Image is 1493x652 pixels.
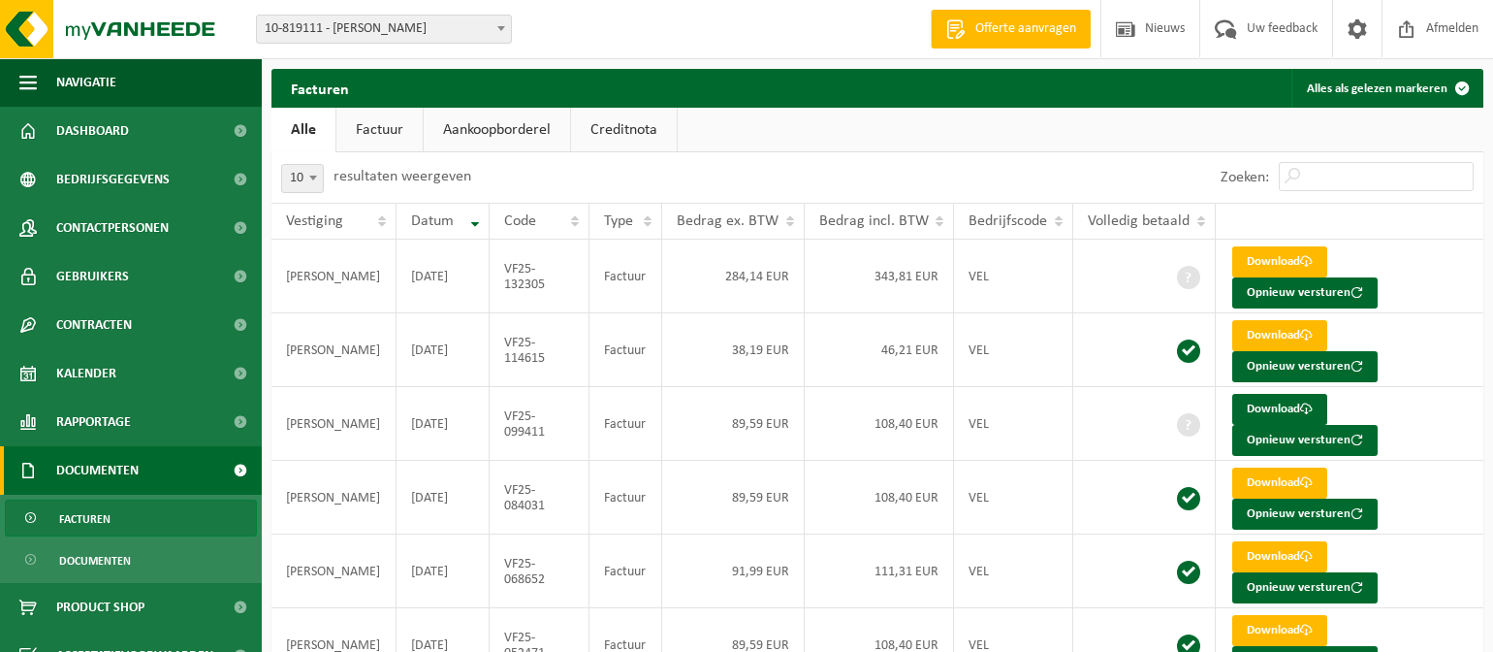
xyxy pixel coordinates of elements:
[1232,468,1327,499] a: Download
[571,108,677,152] a: Creditnota
[59,542,131,579] span: Documenten
[1232,615,1327,646] a: Download
[397,240,490,313] td: [DATE]
[662,535,805,608] td: 91,99 EUR
[805,461,955,535] td: 108,40 EUR
[954,461,1073,535] td: VEL
[1232,572,1378,603] button: Opnieuw versturen
[662,387,805,461] td: 89,59 EUR
[1232,499,1378,530] button: Opnieuw versturen
[954,313,1073,387] td: VEL
[662,240,805,313] td: 284,14 EUR
[969,213,1047,229] span: Bedrijfscode
[397,535,490,608] td: [DATE]
[819,213,929,229] span: Bedrag incl. BTW
[1232,246,1327,277] a: Download
[589,313,661,387] td: Factuur
[931,10,1091,49] a: Offerte aanvragen
[805,535,955,608] td: 111,31 EUR
[1232,277,1378,309] button: Opnieuw versturen
[589,387,661,461] td: Factuur
[271,240,397,313] td: [PERSON_NAME]
[954,535,1073,608] td: VEL
[271,387,397,461] td: [PERSON_NAME]
[805,240,955,313] td: 343,81 EUR
[56,107,129,155] span: Dashboard
[397,387,490,461] td: [DATE]
[411,213,454,229] span: Datum
[397,313,490,387] td: [DATE]
[56,349,116,398] span: Kalender
[56,204,169,252] span: Contactpersonen
[490,313,590,387] td: VF25-114615
[286,213,343,229] span: Vestiging
[56,446,139,495] span: Documenten
[604,213,633,229] span: Type
[271,108,335,152] a: Alle
[257,16,511,43] span: 10-819111 - VANDAELE GEERT - WERVIK
[1232,351,1378,382] button: Opnieuw versturen
[589,240,661,313] td: Factuur
[56,398,131,446] span: Rapportage
[281,164,324,193] span: 10
[954,240,1073,313] td: VEL
[397,461,490,535] td: [DATE]
[334,169,471,184] label: resultaten weergeven
[336,108,423,152] a: Factuur
[5,500,257,537] a: Facturen
[1232,541,1327,572] a: Download
[56,252,129,301] span: Gebruikers
[954,387,1073,461] td: VEL
[282,165,323,192] span: 10
[490,387,590,461] td: VF25-099411
[504,213,536,229] span: Code
[589,535,661,608] td: Factuur
[56,155,170,204] span: Bedrijfsgegevens
[970,19,1081,39] span: Offerte aanvragen
[1232,425,1378,456] button: Opnieuw versturen
[56,583,144,632] span: Product Shop
[589,461,661,535] td: Factuur
[662,313,805,387] td: 38,19 EUR
[1232,394,1327,425] a: Download
[59,501,111,538] span: Facturen
[424,108,570,152] a: Aankoopborderel
[677,213,778,229] span: Bedrag ex. BTW
[1221,170,1269,185] label: Zoeken:
[662,461,805,535] td: 89,59 EUR
[805,313,955,387] td: 46,21 EUR
[5,541,257,578] a: Documenten
[56,58,116,107] span: Navigatie
[271,461,397,535] td: [PERSON_NAME]
[1088,213,1190,229] span: Volledig betaald
[490,461,590,535] td: VF25-084031
[1291,69,1481,108] button: Alles als gelezen markeren
[271,535,397,608] td: [PERSON_NAME]
[271,69,368,107] h2: Facturen
[490,535,590,608] td: VF25-068652
[805,387,955,461] td: 108,40 EUR
[1232,320,1327,351] a: Download
[271,313,397,387] td: [PERSON_NAME]
[256,15,512,44] span: 10-819111 - VANDAELE GEERT - WERVIK
[56,301,132,349] span: Contracten
[490,240,590,313] td: VF25-132305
